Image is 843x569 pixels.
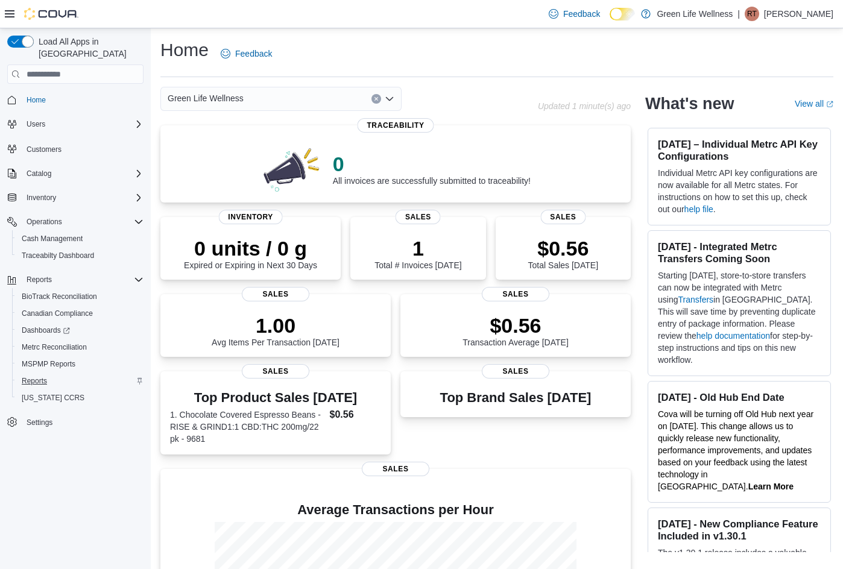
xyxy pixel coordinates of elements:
[7,86,144,462] nav: Complex example
[27,145,62,154] span: Customers
[371,94,381,104] button: Clear input
[678,295,713,304] a: Transfers
[184,236,317,260] p: 0 units / 0 g
[12,339,148,356] button: Metrc Reconciliation
[12,322,148,339] a: Dashboards
[27,193,56,203] span: Inventory
[362,462,429,476] span: Sales
[17,357,80,371] a: MSPMP Reports
[795,99,833,108] a: View allExternal link
[658,240,821,265] h3: [DATE] - Integrated Metrc Transfers Coming Soon
[658,138,821,162] h3: [DATE] – Individual Metrc API Key Configurations
[216,42,277,66] a: Feedback
[17,357,144,371] span: MSPMP Reports
[17,231,144,246] span: Cash Management
[330,407,382,422] dd: $0.56
[385,94,394,104] button: Open list of options
[170,391,381,405] h3: Top Product Sales [DATE]
[12,389,148,406] button: [US_STATE] CCRS
[482,364,549,379] span: Sales
[764,7,833,21] p: [PERSON_NAME]
[22,215,67,229] button: Operations
[12,373,148,389] button: Reports
[235,48,272,60] span: Feedback
[17,306,98,321] a: Canadian Compliance
[17,323,75,338] a: Dashboards
[540,210,586,224] span: Sales
[12,356,148,373] button: MSPMP Reports
[696,331,770,341] a: help documentation
[17,340,144,354] span: Metrc Reconciliation
[357,118,434,133] span: Traceability
[170,503,621,517] h4: Average Transactions per Hour
[333,152,531,186] div: All invoices are successfully submitted to traceability!
[658,391,821,403] h3: [DATE] - Old Hub End Date
[12,288,148,305] button: BioTrack Reconciliation
[528,236,598,260] p: $0.56
[22,359,75,369] span: MSPMP Reports
[482,287,549,301] span: Sales
[17,289,102,304] a: BioTrack Reconciliation
[684,204,713,214] a: help file
[22,251,94,260] span: Traceabilty Dashboard
[374,236,461,270] div: Total # Invoices [DATE]
[333,152,531,176] p: 0
[22,166,56,181] button: Catalog
[396,210,441,224] span: Sales
[22,325,70,335] span: Dashboards
[168,91,244,105] span: Green Life Wellness
[2,116,148,133] button: Users
[22,93,51,107] a: Home
[22,292,97,301] span: BioTrack Reconciliation
[24,8,78,20] img: Cova
[212,313,339,347] div: Avg Items Per Transaction [DATE]
[22,190,144,205] span: Inventory
[563,8,600,20] span: Feedback
[463,313,569,347] div: Transaction Average [DATE]
[170,409,325,445] dt: 1. Chocolate Covered Espresso Beans - RISE & GRIND1:1 CBD:THC 200mg/22 pk - 9681
[12,305,148,322] button: Canadian Compliance
[610,20,610,21] span: Dark Mode
[17,340,92,354] a: Metrc Reconciliation
[2,189,148,206] button: Inventory
[2,271,148,288] button: Reports
[657,7,733,21] p: Green Life Wellness
[212,313,339,338] p: 1.00
[27,169,51,178] span: Catalog
[22,142,66,157] a: Customers
[22,415,144,430] span: Settings
[2,413,148,431] button: Settings
[747,7,757,21] span: RT
[440,391,592,405] h3: Top Brand Sales [DATE]
[242,364,309,379] span: Sales
[22,141,144,156] span: Customers
[260,145,323,193] img: 0
[745,7,759,21] div: Randeshia Thompson
[22,342,87,352] span: Metrc Reconciliation
[218,210,283,224] span: Inventory
[34,36,144,60] span: Load All Apps in [GEOGRAPHIC_DATA]
[22,415,57,430] a: Settings
[17,306,144,321] span: Canadian Compliance
[160,38,209,62] h1: Home
[544,2,605,26] a: Feedback
[2,213,148,230] button: Operations
[463,313,569,338] p: $0.56
[17,231,87,246] a: Cash Management
[658,409,813,491] span: Cova will be turning off Old Hub next year on [DATE]. This change allows us to quickly release ne...
[528,236,598,270] div: Total Sales [DATE]
[22,117,144,131] span: Users
[22,190,61,205] button: Inventory
[17,391,144,405] span: Washington CCRS
[17,289,144,304] span: BioTrack Reconciliation
[658,167,821,215] p: Individual Metrc API key configurations are now available for all Metrc states. For instructions ...
[184,236,317,270] div: Expired or Expiring in Next 30 Days
[242,287,309,301] span: Sales
[610,8,635,20] input: Dark Mode
[658,518,821,542] h3: [DATE] - New Compliance Feature Included in v1.30.1
[2,91,148,108] button: Home
[748,482,794,491] a: Learn More
[17,248,99,263] a: Traceabilty Dashboard
[2,140,148,157] button: Customers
